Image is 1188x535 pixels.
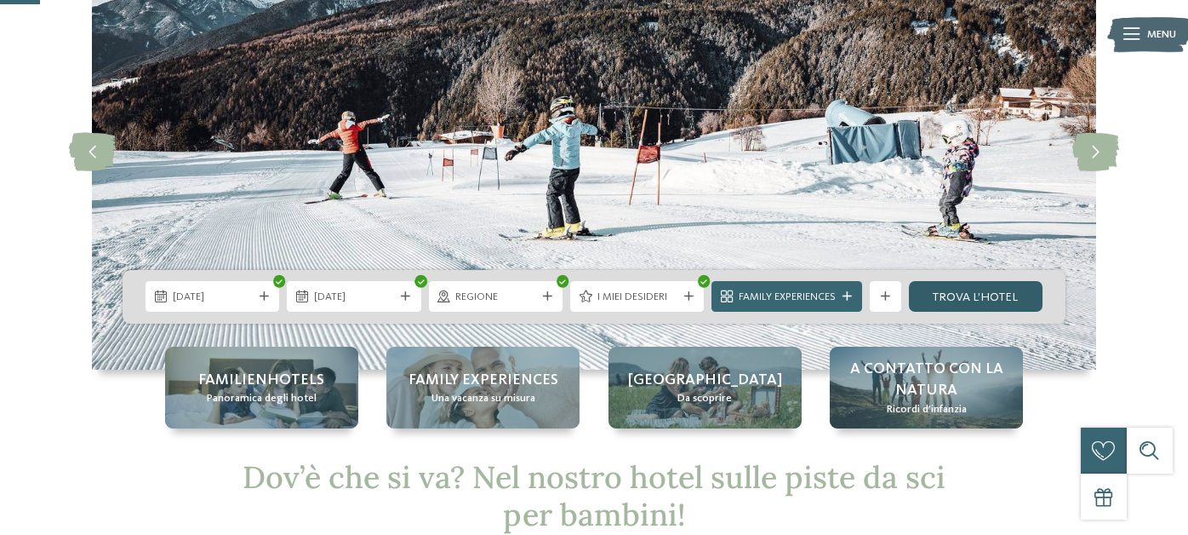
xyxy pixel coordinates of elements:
[677,391,732,406] span: Da scoprire
[597,290,677,305] span: I miei desideri
[845,359,1008,401] span: A contatto con la natura
[243,457,945,533] span: Dov’è che si va? Nel nostro hotel sulle piste da sci per bambini!
[386,347,580,429] a: Hotel sulle piste da sci per bambini: divertimento senza confini Family experiences Una vacanza s...
[173,290,253,305] span: [DATE]
[408,370,558,391] span: Family experiences
[830,347,1023,429] a: Hotel sulle piste da sci per bambini: divertimento senza confini A contatto con la natura Ricordi...
[165,347,358,429] a: Hotel sulle piste da sci per bambini: divertimento senza confini Familienhotels Panoramica degli ...
[431,391,535,406] span: Una vacanza su misura
[739,290,836,305] span: Family Experiences
[909,281,1042,312] a: trova l’hotel
[314,290,394,305] span: [DATE]
[628,370,782,391] span: [GEOGRAPHIC_DATA]
[608,347,802,429] a: Hotel sulle piste da sci per bambini: divertimento senza confini [GEOGRAPHIC_DATA] Da scoprire
[455,290,535,305] span: Regione
[207,391,317,406] span: Panoramica degli hotel
[198,370,324,391] span: Familienhotels
[887,402,967,417] span: Ricordi d’infanzia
